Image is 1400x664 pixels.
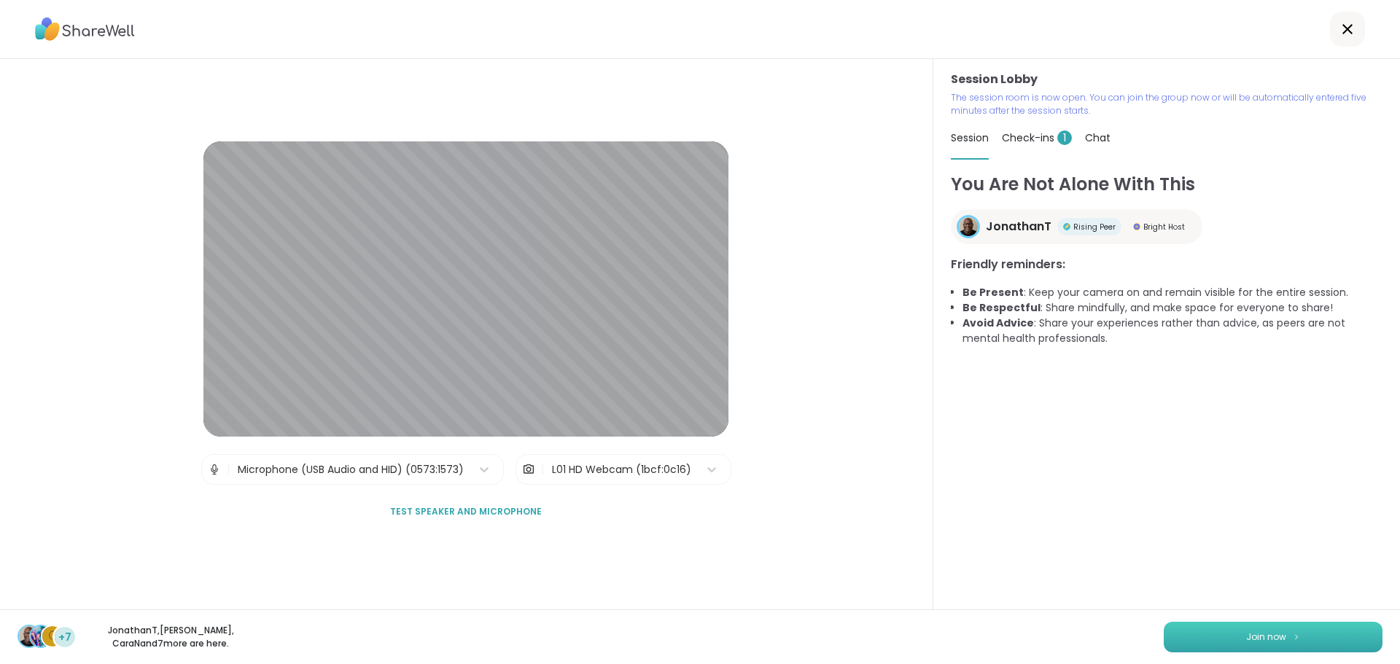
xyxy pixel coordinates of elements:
[89,624,252,650] p: JonathanT , [PERSON_NAME] , CaraN and 7 more are here.
[208,455,221,484] img: Microphone
[962,285,1382,300] li: : Keep your camera on and remain visible for the entire session.
[986,218,1051,235] span: JonathanT
[31,626,51,647] img: hollyjanicki
[1246,630,1286,644] span: Join now
[1292,633,1301,641] img: ShareWell Logomark
[1133,223,1140,230] img: Bright Host
[1143,222,1185,233] span: Bright Host
[1164,622,1382,652] button: Join now
[227,455,230,484] span: |
[951,130,989,145] span: Session
[962,300,1041,315] b: Be Respectful
[1085,130,1111,145] span: Chat
[238,462,464,477] div: Microphone (USB Audio and HID) (0573:1573)
[962,316,1382,346] li: : Share your experiences rather than advice, as peers are not mental health professionals.
[951,171,1382,198] h1: You Are Not Alone With This
[1002,130,1072,145] span: Check-ins
[951,256,1382,273] h3: Friendly reminders:
[951,91,1382,117] p: The session room is now open. You can join the group now or will be automatically entered five mi...
[390,505,542,518] span: Test speaker and microphone
[959,217,978,236] img: JonathanT
[552,462,691,477] div: L01 HD Webcam (1bcf:0c16)
[19,626,39,647] img: JonathanT
[951,209,1202,244] a: JonathanTJonathanTRising PeerRising PeerBright HostBright Host
[35,12,135,46] img: ShareWell Logo
[1073,222,1116,233] span: Rising Peer
[962,316,1034,330] b: Avoid Advice
[1063,223,1070,230] img: Rising Peer
[962,300,1382,316] li: : Share mindfully, and make space for everyone to share!
[48,627,58,646] span: C
[541,455,545,484] span: |
[58,630,71,645] span: +7
[962,285,1024,300] b: Be Present
[951,71,1382,88] h3: Session Lobby
[384,496,548,527] button: Test speaker and microphone
[1057,130,1072,145] span: 1
[522,455,535,484] img: Camera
